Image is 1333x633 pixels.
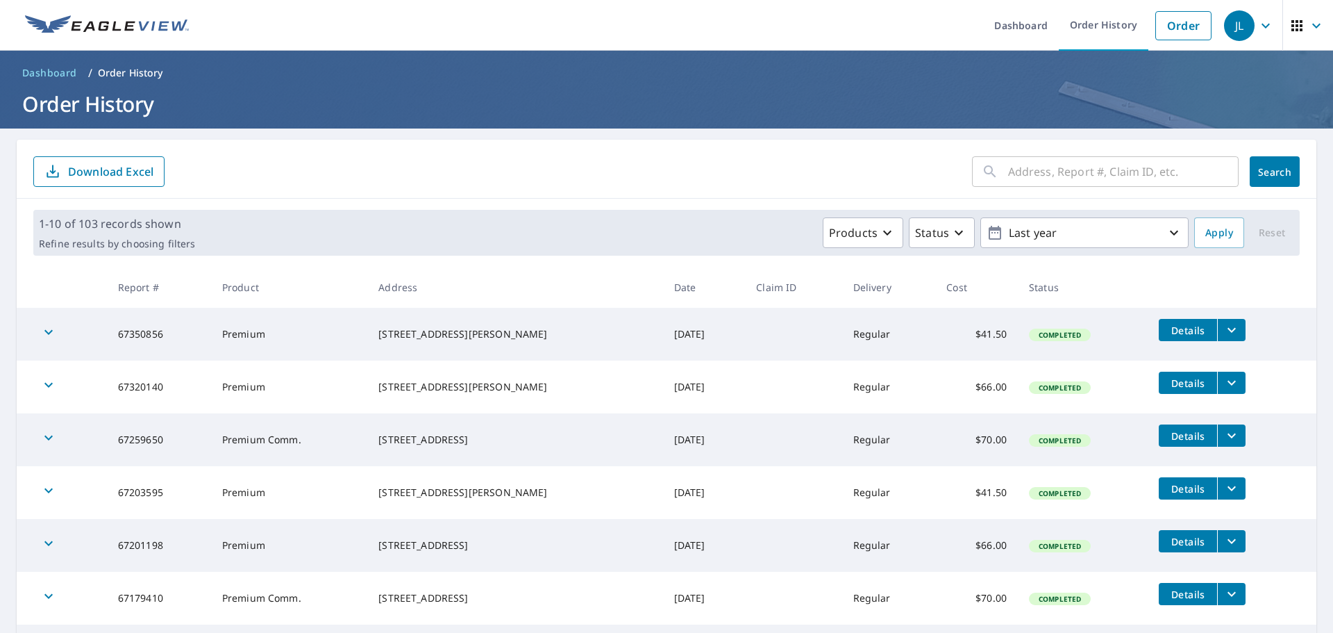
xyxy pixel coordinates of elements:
td: $41.50 [935,308,1018,361]
button: filesDropdownBtn-67259650 [1217,425,1246,447]
span: Details [1167,429,1209,443]
button: detailsBtn-67203595 [1159,477,1217,500]
div: [STREET_ADDRESS] [378,433,651,447]
button: filesDropdownBtn-67350856 [1217,319,1246,341]
td: [DATE] [663,466,746,519]
td: Premium Comm. [211,572,367,625]
img: EV Logo [25,15,189,36]
span: Details [1167,588,1209,601]
td: Premium [211,308,367,361]
p: 1-10 of 103 records shown [39,215,195,232]
td: Premium [211,519,367,572]
td: 67203595 [107,466,211,519]
td: [DATE] [663,308,746,361]
div: [STREET_ADDRESS][PERSON_NAME] [378,327,651,341]
td: Regular [842,308,936,361]
button: filesDropdownBtn-67203595 [1217,477,1246,500]
a: Order [1155,11,1212,40]
td: Regular [842,361,936,413]
th: Report # [107,267,211,308]
button: Last year [980,217,1189,248]
button: detailsBtn-67179410 [1159,583,1217,605]
td: $70.00 [935,572,1018,625]
p: Last year [1003,221,1166,245]
td: Premium Comm. [211,413,367,466]
button: Products [823,217,903,248]
td: $66.00 [935,519,1018,572]
td: Regular [842,519,936,572]
button: detailsBtn-67350856 [1159,319,1217,341]
span: Completed [1030,488,1089,498]
td: Premium [211,466,367,519]
span: Completed [1030,383,1089,393]
th: Status [1018,267,1148,308]
div: [STREET_ADDRESS] [378,539,651,552]
th: Date [663,267,746,308]
span: Details [1167,377,1209,390]
th: Address [367,267,662,308]
span: Completed [1030,436,1089,445]
div: [STREET_ADDRESS][PERSON_NAME] [378,486,651,500]
nav: breadcrumb [17,62,1316,84]
td: 67179410 [107,572,211,625]
span: Completed [1030,330,1089,340]
td: $70.00 [935,413,1018,466]
button: detailsBtn-67259650 [1159,425,1217,447]
td: Premium [211,361,367,413]
p: Products [829,224,878,241]
button: Status [909,217,975,248]
button: filesDropdownBtn-67201198 [1217,530,1246,552]
th: Product [211,267,367,308]
span: Apply [1205,224,1233,242]
td: Regular [842,572,936,625]
div: JL [1224,10,1255,41]
p: Download Excel [68,164,153,179]
td: 67259650 [107,413,211,466]
td: [DATE] [663,361,746,413]
td: Regular [842,466,936,519]
span: Details [1167,482,1209,495]
button: filesDropdownBtn-67320140 [1217,372,1246,394]
th: Delivery [842,267,936,308]
input: Address, Report #, Claim ID, etc. [1008,152,1239,191]
button: filesDropdownBtn-67179410 [1217,583,1246,605]
button: detailsBtn-67201198 [1159,530,1217,552]
button: Search [1250,156,1300,187]
th: Claim ID [745,267,841,308]
td: [DATE] [663,413,746,466]
span: Details [1167,535,1209,548]
p: Refine results by choosing filters [39,238,195,250]
td: [DATE] [663,519,746,572]
p: Order History [98,66,163,80]
h1: Order History [17,90,1316,118]
button: Apply [1194,217,1244,248]
span: Search [1261,165,1289,179]
th: Cost [935,267,1018,308]
td: 67350856 [107,308,211,361]
td: 67201198 [107,519,211,572]
li: / [88,65,92,81]
td: $41.50 [935,466,1018,519]
a: Dashboard [17,62,83,84]
td: 67320140 [107,361,211,413]
td: [DATE] [663,572,746,625]
span: Details [1167,324,1209,337]
td: Regular [842,413,936,466]
td: $66.00 [935,361,1018,413]
span: Completed [1030,541,1089,551]
div: [STREET_ADDRESS][PERSON_NAME] [378,380,651,394]
div: [STREET_ADDRESS] [378,591,651,605]
button: Download Excel [33,156,165,187]
p: Status [915,224,949,241]
span: Dashboard [22,66,77,80]
span: Completed [1030,594,1089,604]
button: detailsBtn-67320140 [1159,372,1217,394]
